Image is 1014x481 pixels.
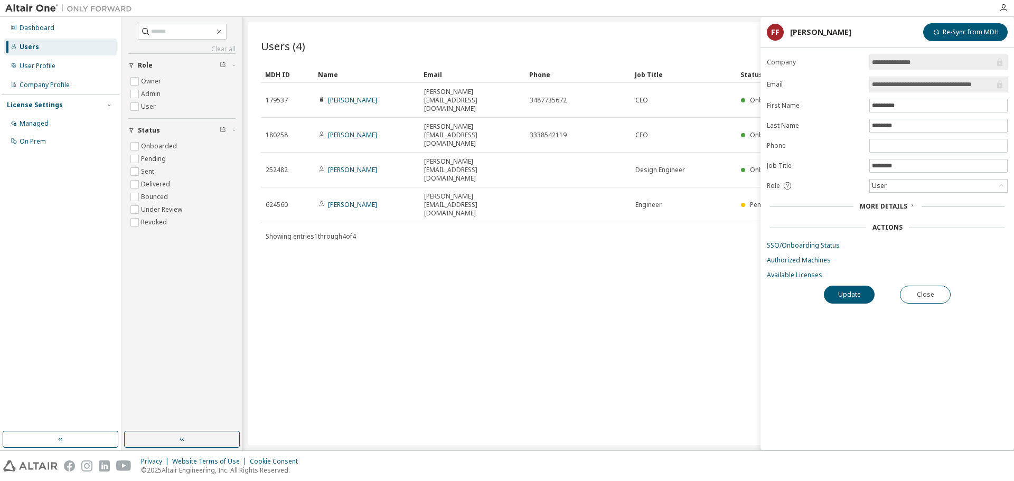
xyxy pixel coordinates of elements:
[20,43,39,51] div: Users
[318,66,415,83] div: Name
[128,45,236,53] a: Clear all
[328,200,377,209] a: [PERSON_NAME]
[141,466,304,475] p: © 2025 Altair Engineering, Inc. All Rights Reserved.
[530,96,567,105] span: 3487735672
[767,162,863,170] label: Job Title
[424,192,520,218] span: [PERSON_NAME][EMAIL_ADDRESS][DOMAIN_NAME]
[81,460,92,471] img: instagram.svg
[220,61,226,70] span: Clear filter
[128,54,236,77] button: Role
[860,202,907,211] span: More Details
[250,457,304,466] div: Cookie Consent
[750,96,786,105] span: Onboarded
[424,157,520,183] span: [PERSON_NAME][EMAIL_ADDRESS][DOMAIN_NAME]
[220,126,226,135] span: Clear filter
[128,119,236,142] button: Status
[141,75,163,88] label: Owner
[529,66,626,83] div: Phone
[141,216,169,229] label: Revoked
[900,286,951,304] button: Close
[635,66,732,83] div: Job Title
[141,203,184,216] label: Under Review
[266,201,288,209] span: 624560
[138,126,160,135] span: Status
[138,61,153,70] span: Role
[635,201,662,209] span: Engineer
[424,122,520,148] span: [PERSON_NAME][EMAIL_ADDRESS][DOMAIN_NAME]
[328,96,377,105] a: [PERSON_NAME]
[7,101,63,109] div: License Settings
[424,66,521,83] div: Email
[266,96,288,105] span: 179537
[870,180,1007,192] div: User
[767,80,863,89] label: Email
[141,140,179,153] label: Onboarded
[20,62,55,70] div: User Profile
[116,460,132,471] img: youtube.svg
[265,66,309,83] div: MDH ID
[750,200,775,209] span: Pending
[767,101,863,110] label: First Name
[635,166,685,174] span: Design Engineer
[141,100,158,113] label: User
[750,130,786,139] span: Onboarded
[530,131,567,139] span: 3338542119
[266,166,288,174] span: 252482
[767,182,780,190] span: Role
[923,23,1008,41] button: Re-Sync from MDH
[64,460,75,471] img: facebook.svg
[767,241,1008,250] a: SSO/Onboarding Status
[424,88,520,113] span: [PERSON_NAME][EMAIL_ADDRESS][DOMAIN_NAME]
[266,131,288,139] span: 180258
[141,153,168,165] label: Pending
[635,131,648,139] span: CEO
[824,286,875,304] button: Update
[767,271,1008,279] a: Available Licenses
[870,180,888,192] div: User
[740,66,941,83] div: Status
[20,137,46,146] div: On Prem
[261,39,305,53] span: Users (4)
[20,24,54,32] div: Dashboard
[790,28,851,36] div: [PERSON_NAME]
[328,130,377,139] a: [PERSON_NAME]
[750,165,786,174] span: Onboarded
[635,96,648,105] span: CEO
[99,460,110,471] img: linkedin.svg
[172,457,250,466] div: Website Terms of Use
[141,178,172,191] label: Delivered
[767,24,784,41] div: FF
[767,142,863,150] label: Phone
[767,256,1008,265] a: Authorized Machines
[872,223,903,232] div: Actions
[767,121,863,130] label: Last Name
[20,81,70,89] div: Company Profile
[141,165,156,178] label: Sent
[3,460,58,471] img: altair_logo.svg
[5,3,137,14] img: Altair One
[141,88,163,100] label: Admin
[141,457,172,466] div: Privacy
[141,191,170,203] label: Bounced
[767,58,863,67] label: Company
[266,232,356,241] span: Showing entries 1 through 4 of 4
[20,119,49,128] div: Managed
[328,165,377,174] a: [PERSON_NAME]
